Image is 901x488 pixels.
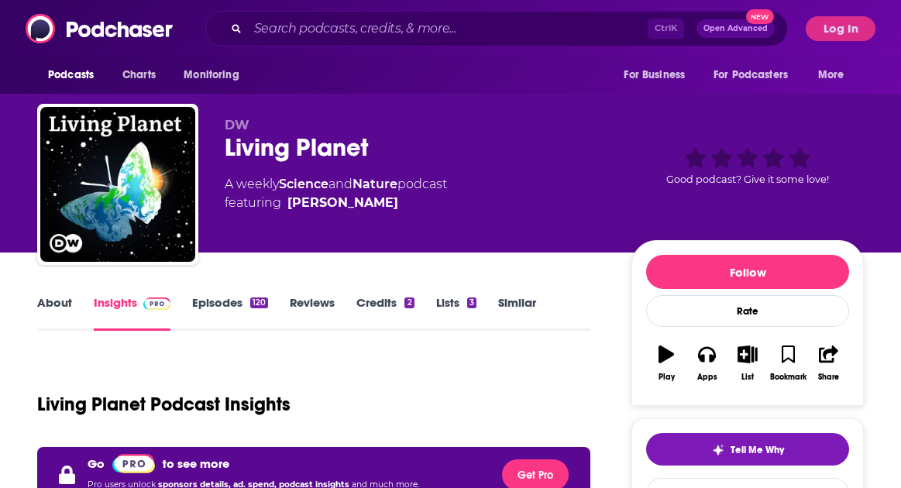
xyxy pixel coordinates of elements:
span: Charts [122,64,156,86]
div: Rate [646,295,849,327]
a: Pro website [112,453,155,473]
a: Science [279,177,328,191]
div: Apps [697,373,717,382]
p: Go [88,456,105,471]
span: For Business [624,64,685,86]
button: open menu [807,60,864,90]
button: Follow [646,255,849,289]
span: Ctrl K [648,19,684,39]
span: Open Advanced [703,25,768,33]
span: New [746,9,774,24]
div: List [741,373,754,382]
a: Nature [352,177,397,191]
div: Good podcast? Give it some love! [631,118,864,214]
button: tell me why sparkleTell Me Why [646,433,849,466]
a: Lists3 [436,295,476,331]
a: [PERSON_NAME] [287,194,398,212]
div: Play [659,373,675,382]
img: Podchaser Pro [143,297,170,310]
img: Podchaser - Follow, Share and Rate Podcasts [26,14,174,43]
a: Episodes120 [192,295,268,331]
div: 2 [404,297,414,308]
button: Bookmark [768,335,808,391]
a: About [37,295,72,331]
button: Log In [806,16,875,41]
button: Apps [686,335,727,391]
button: List [727,335,768,391]
div: Share [818,373,839,382]
span: Monitoring [184,64,239,86]
button: open menu [703,60,810,90]
img: Living Planet [40,107,195,262]
a: Credits2 [356,295,414,331]
div: 120 [250,297,268,308]
span: featuring [225,194,447,212]
span: Good podcast? Give it some love! [666,174,829,185]
a: Reviews [290,295,335,331]
h1: Living Planet Podcast Insights [37,393,291,416]
button: open menu [613,60,704,90]
div: A weekly podcast [225,175,447,212]
span: More [818,64,844,86]
div: Bookmark [770,373,806,382]
img: Podchaser Pro [112,454,155,473]
button: Open AdvancedNew [696,19,775,38]
img: tell me why sparkle [712,444,724,456]
button: Play [646,335,686,391]
span: DW [225,118,249,132]
span: For Podcasters [714,64,788,86]
a: Charts [112,60,165,90]
a: Similar [498,295,536,331]
span: Tell Me Why [731,444,784,456]
button: open menu [173,60,259,90]
div: 3 [467,297,476,308]
span: Podcasts [48,64,94,86]
a: InsightsPodchaser Pro [94,295,170,331]
button: Share [809,335,849,391]
button: open menu [37,60,114,90]
input: Search podcasts, credits, & more... [248,16,648,41]
div: Search podcasts, credits, & more... [205,11,788,46]
span: and [328,177,352,191]
p: to see more [163,456,229,471]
